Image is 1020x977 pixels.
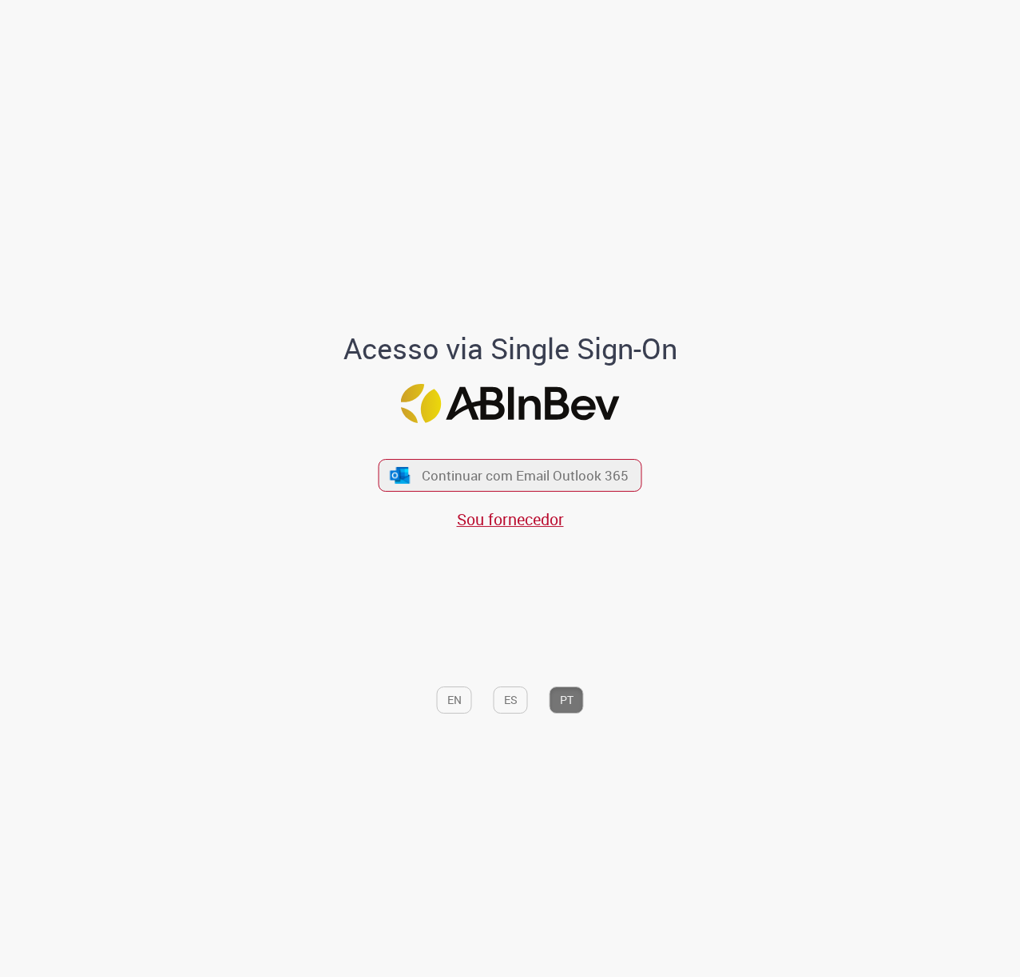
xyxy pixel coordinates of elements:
button: ícone Azure/Microsoft 360 Continuar com Email Outlook 365 [379,459,642,492]
img: Logo ABInBev [401,384,620,423]
button: EN [437,686,472,714]
h1: Acesso via Single Sign-On [288,333,732,365]
button: PT [550,686,584,714]
a: Sou fornecedor [457,508,564,530]
span: Continuar com Email Outlook 365 [422,466,629,485]
button: ES [494,686,528,714]
img: ícone Azure/Microsoft 360 [388,467,411,484]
